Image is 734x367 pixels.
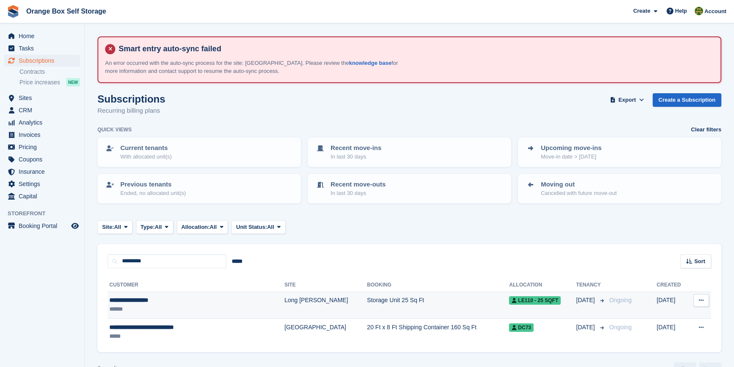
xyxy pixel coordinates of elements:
button: Unit Status: All [231,220,285,234]
a: Contracts [19,68,80,76]
p: Move-in date > [DATE] [541,153,601,161]
td: 20 Ft x 8 Ft Shipping Container 160 Sq Ft [367,319,509,345]
img: Sarah [695,7,703,15]
span: Storefront [8,209,84,218]
span: Booking Portal [19,220,70,232]
a: Moving out Cancelled with future move-out [519,175,720,203]
span: Capital [19,190,70,202]
span: All [155,223,162,231]
span: Invoices [19,129,70,141]
span: Tasks [19,42,70,54]
p: Current tenants [120,143,172,153]
span: All [210,223,217,231]
a: Preview store [70,221,80,231]
span: Create [633,7,650,15]
a: Orange Box Self Storage [23,4,110,18]
a: knowledge base [349,60,391,66]
h4: Smart entry auto-sync failed [115,44,714,54]
a: menu [4,141,80,153]
a: menu [4,220,80,232]
p: Ended, no allocated unit(s) [120,189,186,197]
p: An error occurred with the auto-sync process for the site: [GEOGRAPHIC_DATA]. Please review the f... [105,59,402,75]
a: Recent move-outs In last 30 days [309,175,510,203]
td: Long [PERSON_NAME] [284,292,367,319]
span: Help [675,7,687,15]
div: NEW [66,78,80,86]
button: Export [609,93,646,107]
span: Site: [102,223,114,231]
span: [DATE] [576,323,596,332]
span: Subscriptions [19,55,70,67]
span: All [114,223,121,231]
span: Settings [19,178,70,190]
button: Allocation: All [177,220,228,234]
span: Analytics [19,117,70,128]
span: DC73 [509,323,534,332]
span: All [267,223,274,231]
a: menu [4,42,80,54]
span: Insurance [19,166,70,178]
a: menu [4,92,80,104]
a: Recent move-ins In last 30 days [309,138,510,166]
a: Clear filters [691,125,721,134]
p: Previous tenants [120,180,186,189]
span: Ongoing [609,297,631,303]
span: Sort [694,257,705,266]
p: Recurring billing plans [97,106,165,116]
a: menu [4,178,80,190]
th: Site [284,278,367,292]
th: Tenancy [576,278,606,292]
a: menu [4,117,80,128]
th: Created [656,278,688,292]
td: [DATE] [656,292,688,319]
a: Upcoming move-ins Move-in date > [DATE] [519,138,720,166]
p: In last 30 days [331,153,381,161]
th: Customer [108,278,284,292]
th: Allocation [509,278,576,292]
a: menu [4,153,80,165]
span: Price increases [19,78,60,86]
p: Cancelled with future move-out [541,189,617,197]
span: Allocation: [181,223,210,231]
a: menu [4,190,80,202]
span: Account [704,7,726,16]
a: Price increases NEW [19,78,80,87]
a: menu [4,55,80,67]
span: Sites [19,92,70,104]
h6: Quick views [97,126,132,133]
h1: Subscriptions [97,93,165,105]
span: Pricing [19,141,70,153]
a: menu [4,30,80,42]
button: Site: All [97,220,133,234]
a: Previous tenants Ended, no allocated unit(s) [98,175,300,203]
span: Unit Status: [236,223,267,231]
td: Storage Unit 25 Sq Ft [367,292,509,319]
a: menu [4,129,80,141]
p: Recent move-ins [331,143,381,153]
span: Home [19,30,70,42]
span: [DATE] [576,296,596,305]
p: Upcoming move-ins [541,143,601,153]
td: [GEOGRAPHIC_DATA] [284,319,367,345]
a: Create a Subscription [653,93,721,107]
a: menu [4,104,80,116]
a: Current tenants With allocated unit(s) [98,138,300,166]
span: LE110 - 25 SQFT [509,296,561,305]
button: Type: All [136,220,173,234]
p: Recent move-outs [331,180,386,189]
span: Export [618,96,636,104]
span: Type: [141,223,155,231]
th: Booking [367,278,509,292]
p: With allocated unit(s) [120,153,172,161]
td: [DATE] [656,319,688,345]
span: Coupons [19,153,70,165]
span: CRM [19,104,70,116]
p: Moving out [541,180,617,189]
p: In last 30 days [331,189,386,197]
span: Ongoing [609,324,631,331]
a: menu [4,166,80,178]
img: stora-icon-8386f47178a22dfd0bd8f6a31ec36ba5ce8667c1dd55bd0f319d3a0aa187defe.svg [7,5,19,18]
